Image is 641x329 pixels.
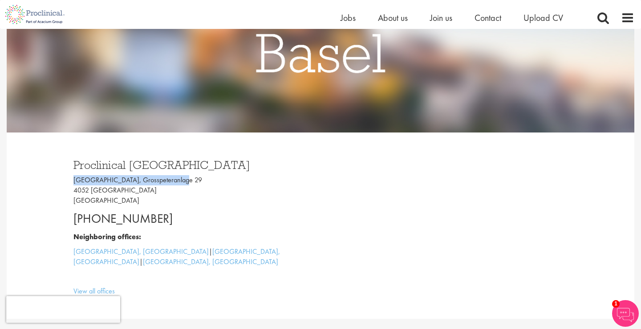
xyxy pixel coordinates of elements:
[6,296,120,323] iframe: reCAPTCHA
[612,300,620,308] span: 1
[341,12,356,24] a: Jobs
[430,12,452,24] a: Join us
[73,247,280,266] a: [GEOGRAPHIC_DATA], [GEOGRAPHIC_DATA]
[73,247,209,256] a: [GEOGRAPHIC_DATA], [GEOGRAPHIC_DATA]
[73,286,115,296] a: View all offices
[73,175,314,206] p: [GEOGRAPHIC_DATA], Grosspeteranlage 29 4052 [GEOGRAPHIC_DATA] [GEOGRAPHIC_DATA]
[612,300,639,327] img: Chatbot
[523,12,563,24] a: Upload CV
[378,12,408,24] a: About us
[73,232,141,241] b: Neighboring offices:
[73,159,314,171] h3: Proclinical [GEOGRAPHIC_DATA]
[73,210,314,228] p: [PHONE_NUMBER]
[73,247,314,267] p: | |
[475,12,501,24] a: Contact
[143,257,278,266] a: [GEOGRAPHIC_DATA], [GEOGRAPHIC_DATA]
